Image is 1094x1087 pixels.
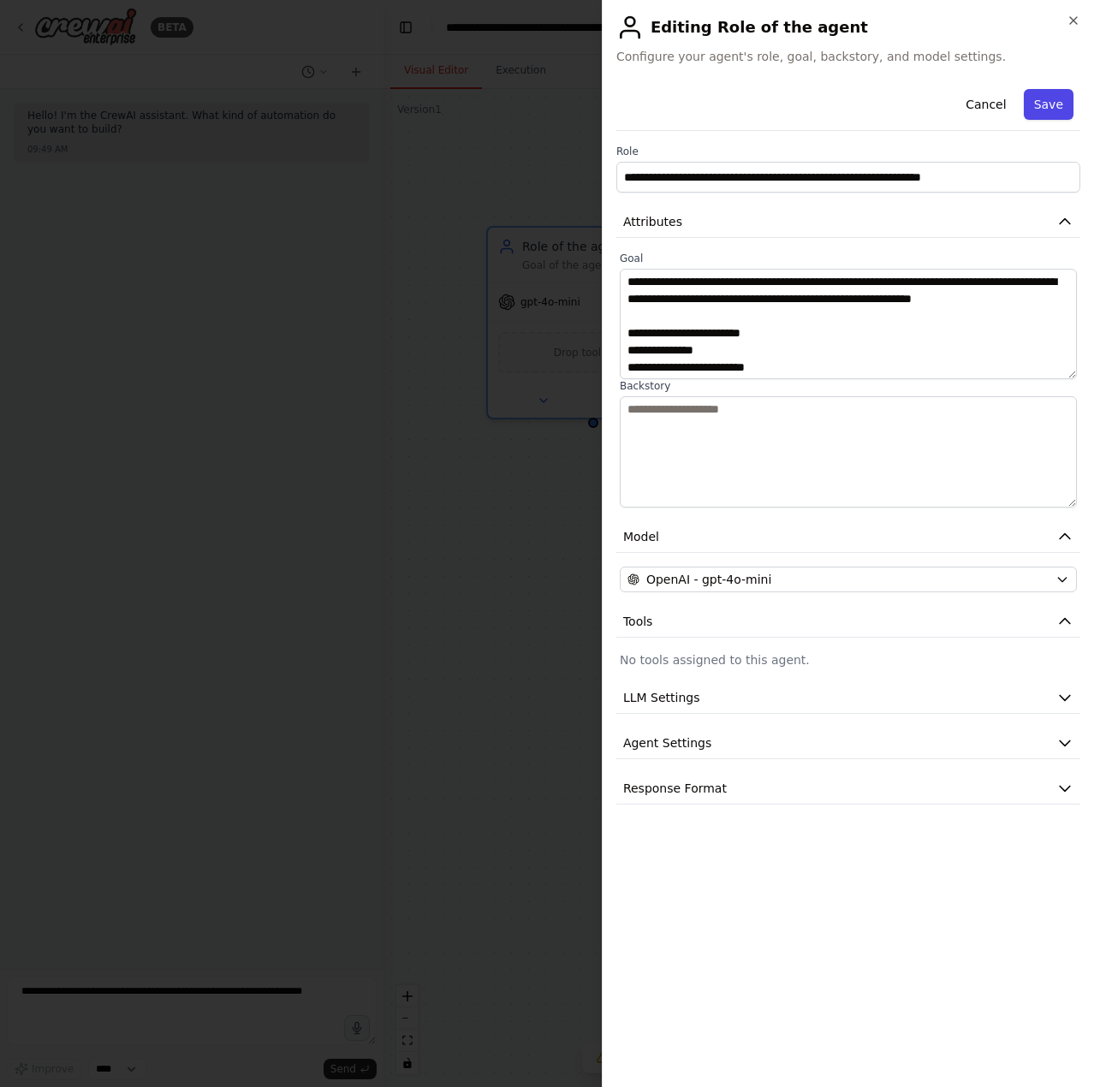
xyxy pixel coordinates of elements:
span: Configure your agent's role, goal, backstory, and model settings. [616,48,1080,65]
span: Agent Settings [623,734,711,751]
button: LLM Settings [616,682,1080,714]
h2: Editing Role of the agent [616,14,1080,41]
span: Tools [623,613,653,630]
button: Attributes [616,206,1080,238]
button: Response Format [616,773,1080,805]
label: Role [616,145,1080,158]
button: Agent Settings [616,728,1080,759]
button: Tools [616,606,1080,638]
button: OpenAI - gpt-4o-mini [620,567,1077,592]
button: Cancel [955,89,1016,120]
label: Backstory [620,379,1077,393]
span: OpenAI - gpt-4o-mini [646,571,771,588]
button: Model [616,521,1080,553]
label: Goal [620,252,1077,265]
span: Model [623,528,659,545]
p: No tools assigned to this agent. [620,651,1077,668]
span: Response Format [623,780,727,797]
button: Save [1024,89,1073,120]
span: Attributes [623,213,682,230]
span: LLM Settings [623,689,700,706]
